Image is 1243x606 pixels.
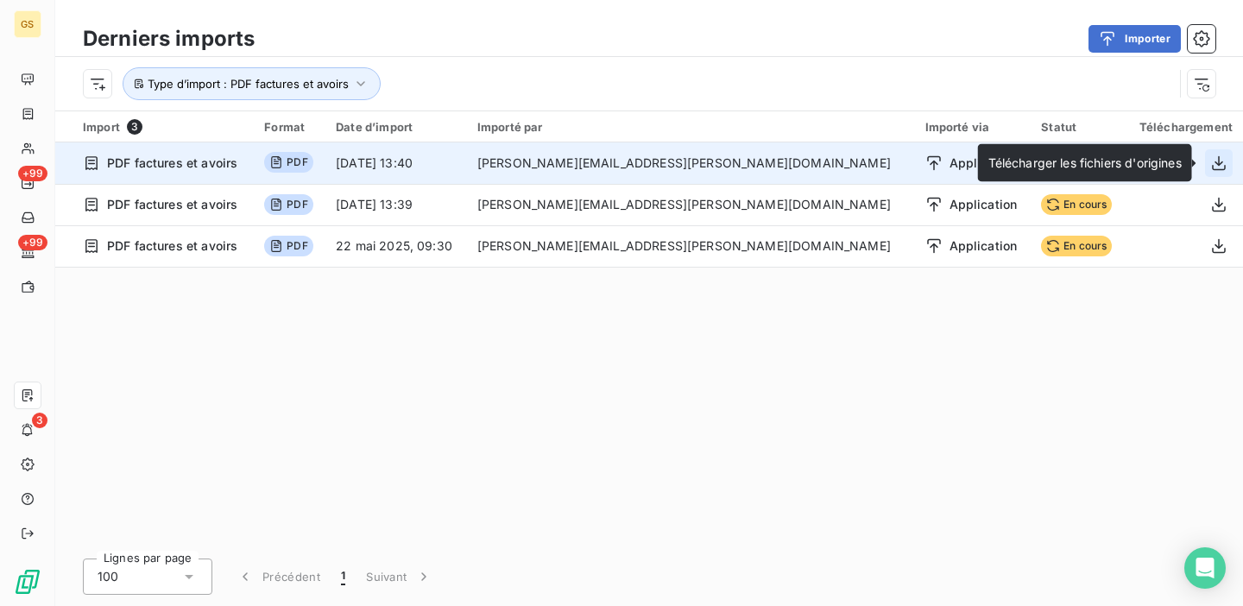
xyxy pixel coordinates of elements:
span: PDF [264,194,312,215]
span: PDF [264,152,312,173]
div: Importé via [925,120,1021,134]
span: En cours [1041,236,1112,256]
span: Application [950,155,1018,172]
div: Format [264,120,315,134]
span: Télécharger les fichiers d'origines [988,155,1182,170]
td: [DATE] 13:39 [325,184,467,225]
span: PDF factures et avoirs [107,237,237,255]
span: PDF factures et avoirs [107,155,237,172]
img: Logo LeanPay [14,568,41,596]
td: [DATE] 13:40 [325,142,467,184]
span: Type d’import : PDF factures et avoirs [148,77,349,91]
td: [PERSON_NAME][EMAIL_ADDRESS][PERSON_NAME][DOMAIN_NAME] [467,142,915,184]
td: [PERSON_NAME][EMAIL_ADDRESS][PERSON_NAME][DOMAIN_NAME] [467,225,915,267]
td: 22 mai 2025, 09:30 [325,225,467,267]
span: 1 [341,568,345,585]
span: 100 [98,568,118,585]
div: Import [83,119,243,135]
td: [PERSON_NAME][EMAIL_ADDRESS][PERSON_NAME][DOMAIN_NAME] [467,184,915,225]
span: 3 [32,413,47,428]
span: 3 [127,119,142,135]
span: En cours [1041,194,1112,215]
div: Statut [1041,120,1115,134]
span: Application [950,196,1018,213]
button: Importer [1088,25,1181,53]
span: +99 [18,235,47,250]
div: GS [14,10,41,38]
div: Open Intercom Messenger [1184,547,1226,589]
button: Type d’import : PDF factures et avoirs [123,67,381,100]
span: PDF [264,236,312,256]
span: Application [950,237,1018,255]
span: PDF factures et avoirs [107,196,237,213]
span: +99 [18,166,47,181]
button: 1 [331,559,356,595]
div: Téléchargement [1136,120,1233,134]
button: Précédent [226,559,331,595]
div: Date d’import [336,120,457,134]
div: Importé par [477,120,905,134]
h3: Derniers imports [83,23,255,54]
button: Suivant [356,559,443,595]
